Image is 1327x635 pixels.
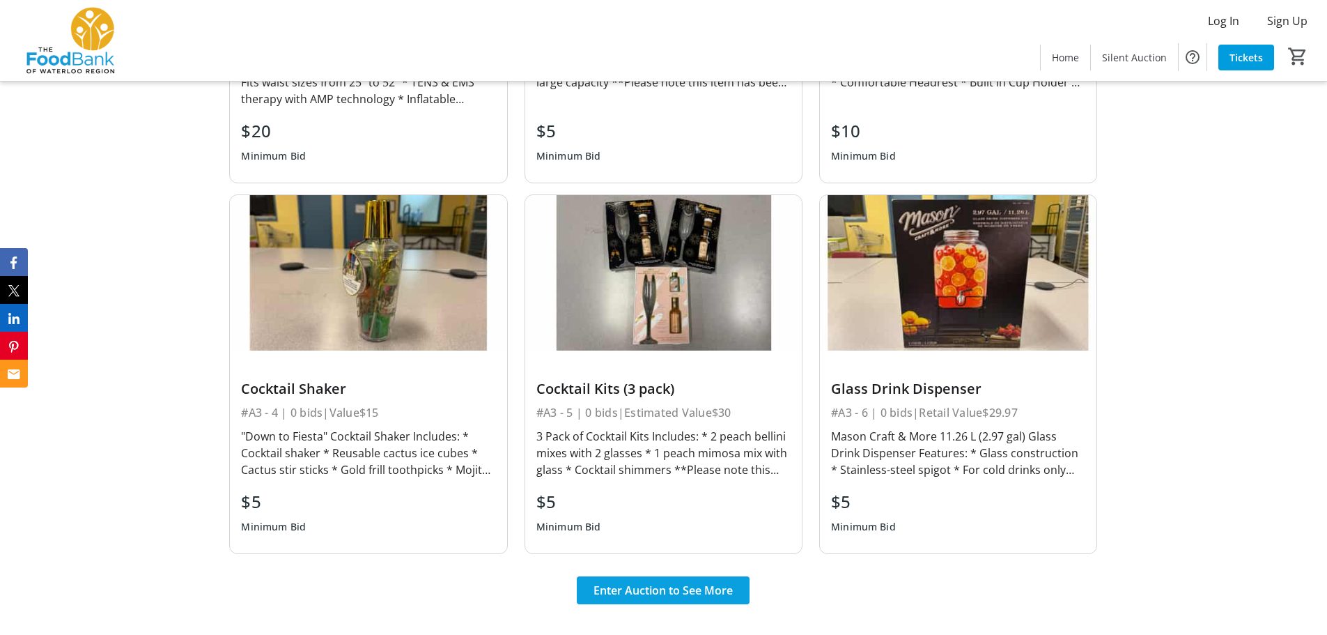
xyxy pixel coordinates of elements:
span: Log In [1208,13,1239,29]
div: $5 [536,118,601,144]
button: Help [1179,43,1206,71]
div: Cocktail Kits (3 pack) [536,381,791,397]
div: Minimum Bid [536,514,601,540]
div: $10 [831,118,896,144]
div: Minimum Bid [831,144,896,169]
div: Minimum Bid [241,514,306,540]
span: Enter Auction to See More [593,582,733,599]
div: 3 Pack of Cocktail Kits Includes: * 2 peach bellini mixes with 2 glasses * 1 peach mimosa mix wit... [536,428,791,478]
div: $5 [536,489,601,514]
img: Glass Drink Dispenser [820,195,1096,351]
span: Home [1052,50,1079,65]
a: Home [1041,45,1090,70]
span: Sign Up [1267,13,1307,29]
a: Tickets [1218,45,1274,70]
div: Mason Craft & More 11.26 L (2.97 gal) Glass Drink Dispenser Features: * Glass construction * Stai... [831,428,1085,478]
div: Minimum Bid [241,144,306,169]
div: Cocktail Shaker [241,381,495,397]
div: Minimum Bid [831,514,896,540]
span: Tickets [1229,50,1263,65]
div: #A3 - 6 | 0 bids | Retail Value $29.97 [831,403,1085,422]
button: Cart [1285,44,1310,69]
div: "Down to Fiesta" Cocktail Shaker Includes: * Cocktail shaker * Reusable cactus ice cubes * Cactus... [241,428,495,478]
a: Silent Auction [1091,45,1178,70]
img: Cocktail Kits (3 pack) [525,195,802,351]
div: $5 [831,489,896,514]
div: Minimum Bid [536,144,601,169]
img: Cocktail Shaker [230,195,506,351]
div: #A3 - 5 | 0 bids | Estimated Value $30 [536,403,791,422]
img: The Food Bank of Waterloo Region's Logo [8,6,132,75]
div: Glass Drink Dispenser [831,381,1085,397]
span: Silent Auction [1102,50,1167,65]
button: Sign Up [1256,10,1319,32]
div: DR-HO’S Triple Action Back Belt TENS Features: * Fits waist sizes from 25" to 52" * TENS & EMS th... [241,57,495,107]
div: $5 [241,489,306,514]
div: $20 [241,118,306,144]
button: Enter Auction to See More [577,576,750,604]
div: #A3 - 4 | 0 bids | Value $15 [241,403,495,422]
button: Log In [1197,10,1250,32]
